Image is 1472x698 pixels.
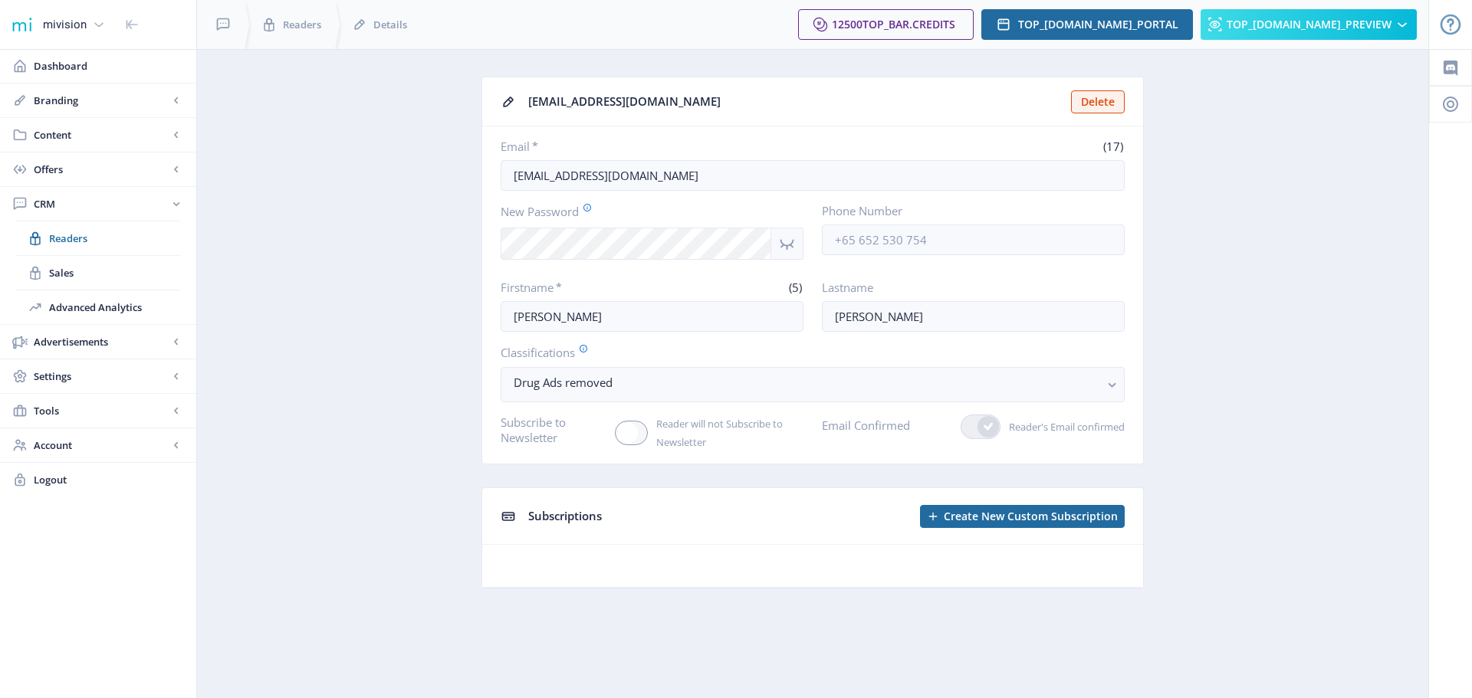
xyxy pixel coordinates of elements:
[49,265,181,280] span: Sales
[501,139,807,154] label: Email
[911,505,1125,528] a: New page
[528,90,1062,113] div: [EMAIL_ADDRESS][DOMAIN_NAME]
[34,93,169,108] span: Branding
[920,505,1125,528] button: Create New Custom Subscription
[15,290,181,324] a: Advanced Analytics
[528,508,602,523] span: Subscriptions
[514,373,1099,392] nb-select-label: Drug Ads removed
[501,203,791,220] label: New Password
[981,9,1193,40] button: TOP_[DOMAIN_NAME]_PORTAL
[34,162,169,177] span: Offers
[798,9,974,40] button: 12500TOP_BAR.CREDITS
[34,127,169,143] span: Content
[822,224,1125,255] input: +65 652 530 754
[501,344,1112,361] label: Classifications
[501,280,646,295] label: Firstname
[34,196,169,211] span: CRM
[34,334,169,349] span: Advertisements
[9,12,34,37] img: 1f20cf2a-1a19-485c-ac21-848c7d04f45b.png
[787,280,803,295] span: (5)
[501,367,1125,402] button: Drug Ads removed
[34,369,169,384] span: Settings
[43,8,87,41] div: mivision
[863,17,955,31] span: TOP_BAR.CREDITS
[1201,9,1417,40] button: TOP_[DOMAIN_NAME]_PREVIEW
[1227,18,1391,31] span: TOP_[DOMAIN_NAME]_PREVIEW
[481,487,1144,588] app-collection-view: Subscriptions
[501,301,803,332] input: Enter reader’s firstname
[373,17,407,32] span: Details
[1018,18,1178,31] span: TOP_[DOMAIN_NAME]_PORTAL
[501,415,603,445] label: Subscribe to Newsletter
[501,160,1125,191] input: Enter reader’s email
[15,256,181,290] a: Sales
[1101,139,1125,154] span: (17)
[822,415,910,436] label: Email Confirmed
[49,231,181,246] span: Readers
[1001,418,1125,436] span: Reader's Email confirmed
[1071,90,1125,113] button: Delete
[283,17,321,32] span: Readers
[34,472,184,487] span: Logout
[15,221,181,255] a: Readers
[49,300,181,315] span: Advanced Analytics
[822,280,1112,295] label: Lastname
[648,415,803,451] span: Reader will not Subscribe to Newsletter
[822,203,1112,218] label: Phone Number
[771,228,803,260] nb-icon: Show password
[34,58,184,74] span: Dashboard
[34,403,169,418] span: Tools
[822,301,1125,332] input: Enter reader’s lastname
[34,437,169,453] span: Account
[944,510,1118,523] span: Create New Custom Subscription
